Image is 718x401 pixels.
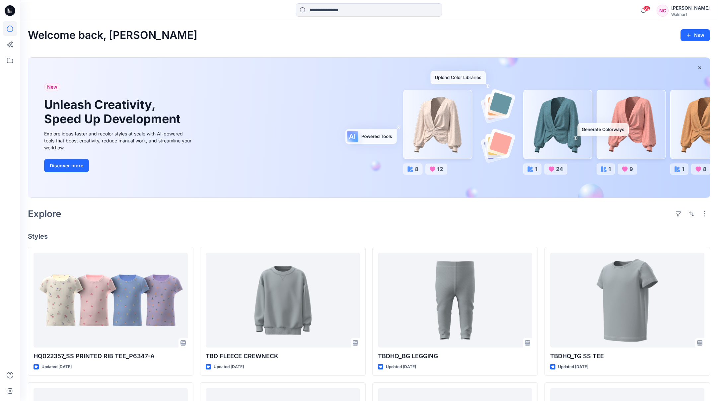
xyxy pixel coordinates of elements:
[28,208,61,219] h2: Explore
[558,363,588,370] p: Updated [DATE]
[681,29,710,41] button: New
[41,363,72,370] p: Updated [DATE]
[657,5,669,17] div: NC
[34,352,188,361] p: HQ022357_SS PRINTED RIB TEE_P6347-A
[378,253,532,348] a: TBDHQ_BG LEGGING
[671,12,710,17] div: Walmart
[643,6,650,11] span: 63
[671,4,710,12] div: [PERSON_NAME]
[47,83,57,91] span: New
[550,352,704,361] p: TBDHQ_TG SS TEE
[44,159,193,172] a: Discover more
[28,232,710,240] h4: Styles
[386,363,416,370] p: Updated [DATE]
[550,253,704,348] a: TBDHQ_TG SS TEE
[28,29,197,41] h2: Welcome back, [PERSON_NAME]
[44,130,193,151] div: Explore ideas faster and recolor styles at scale with AI-powered tools that boost creativity, red...
[206,352,360,361] p: TBD FLEECE CREWNECK
[378,352,532,361] p: TBDHQ_BG LEGGING
[206,253,360,348] a: TBD FLEECE CREWNECK
[44,159,89,172] button: Discover more
[34,253,188,348] a: HQ022357_SS PRINTED RIB TEE_P6347-A
[44,98,183,126] h1: Unleash Creativity, Speed Up Development
[214,363,244,370] p: Updated [DATE]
